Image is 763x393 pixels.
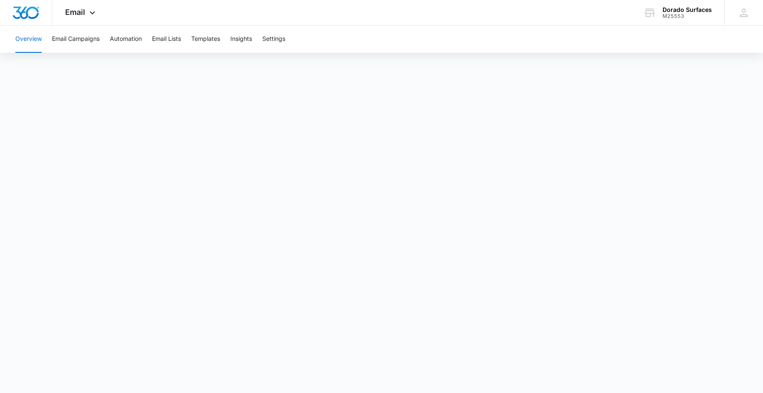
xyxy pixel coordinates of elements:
[52,26,100,53] button: Email Campaigns
[663,13,712,19] div: account id
[230,26,252,53] button: Insights
[191,26,220,53] button: Templates
[15,26,42,53] button: Overview
[110,26,142,53] button: Automation
[262,26,285,53] button: Settings
[65,8,85,17] span: Email
[663,6,712,13] div: account name
[152,26,181,53] button: Email Lists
